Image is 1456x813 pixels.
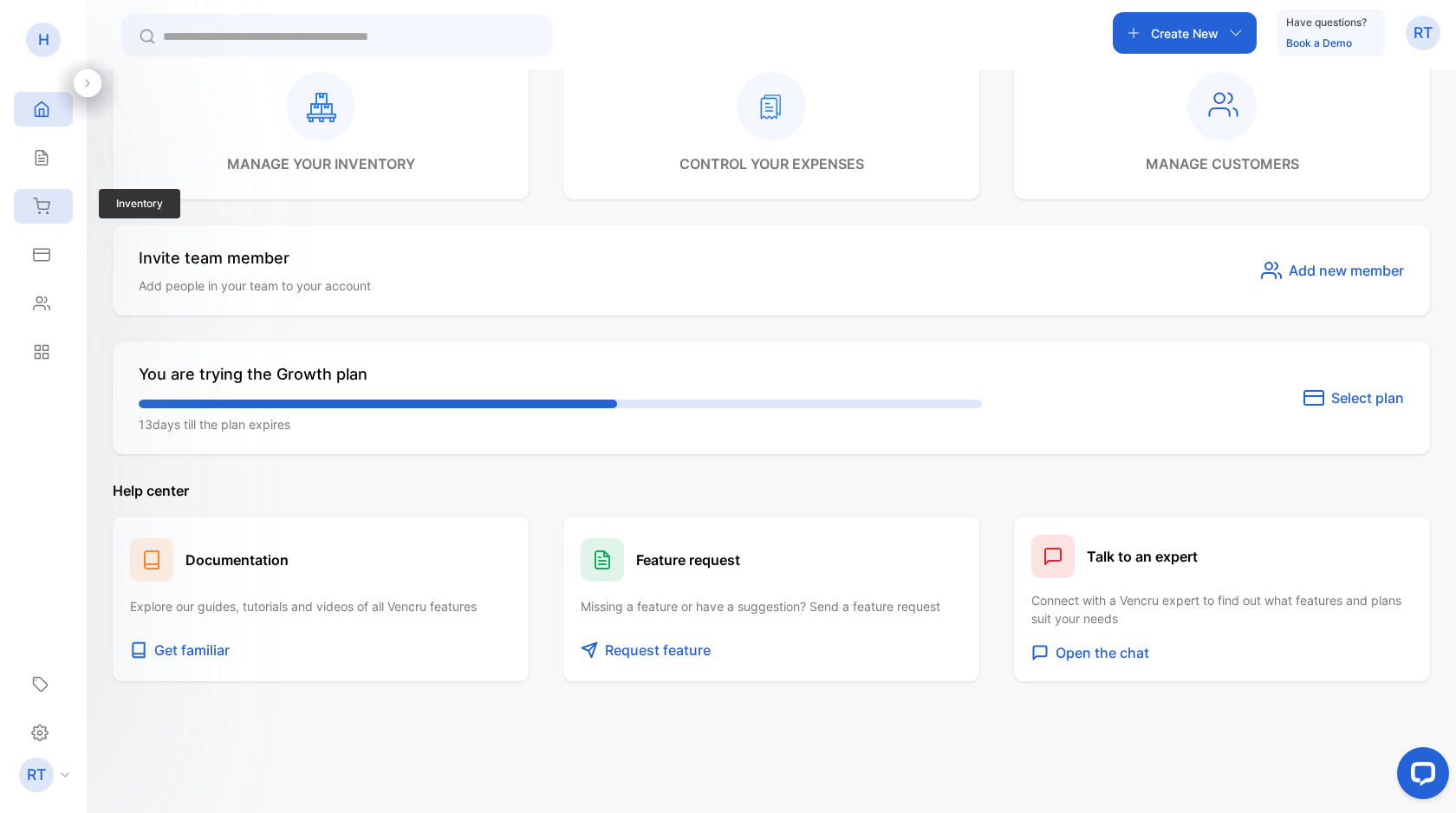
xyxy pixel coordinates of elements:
[1303,387,1404,408] button: Select plan
[1031,641,1413,664] button: Open the chat
[1056,642,1149,663] p: Open the chat
[1087,546,1198,567] h1: Talk to an expert
[1151,24,1219,42] p: Create New
[1113,12,1257,54] button: Create New
[1383,740,1456,813] iframe: LiveChat chat widget
[27,764,46,786] p: RT
[1146,153,1299,174] p: manage customers
[581,635,962,664] button: Request feature
[1406,12,1440,54] button: RT
[139,415,982,433] p: 13 days till the plan expires
[679,153,864,174] p: control your expenses
[1031,591,1413,628] p: Connect with a Vencru expert to find out what features and plans suit your needs
[227,153,415,174] p: manage your inventory
[1286,14,1367,31] p: Have questions?
[185,550,289,570] h1: Documentation
[1414,22,1433,44] p: RT
[139,246,371,270] p: Invite team member
[139,276,371,295] p: Add people in your team to your account
[99,189,180,218] span: Inventory
[139,362,982,386] p: You are trying the Growth plan
[113,480,1430,501] p: Help center
[130,597,511,615] p: Explore our guides, tutorials and videos of all Vencru features
[1331,387,1404,408] span: Select plan
[605,640,711,660] p: Request feature
[1286,36,1352,49] a: Book a Demo
[1289,260,1404,281] span: Add new member
[154,640,230,660] p: Get familiar
[1261,260,1404,281] button: Add new member
[636,550,740,570] h1: Feature request
[130,635,511,664] button: Get familiar
[581,597,962,615] p: Missing a feature or have a suggestion? Send a feature request
[38,29,49,51] p: H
